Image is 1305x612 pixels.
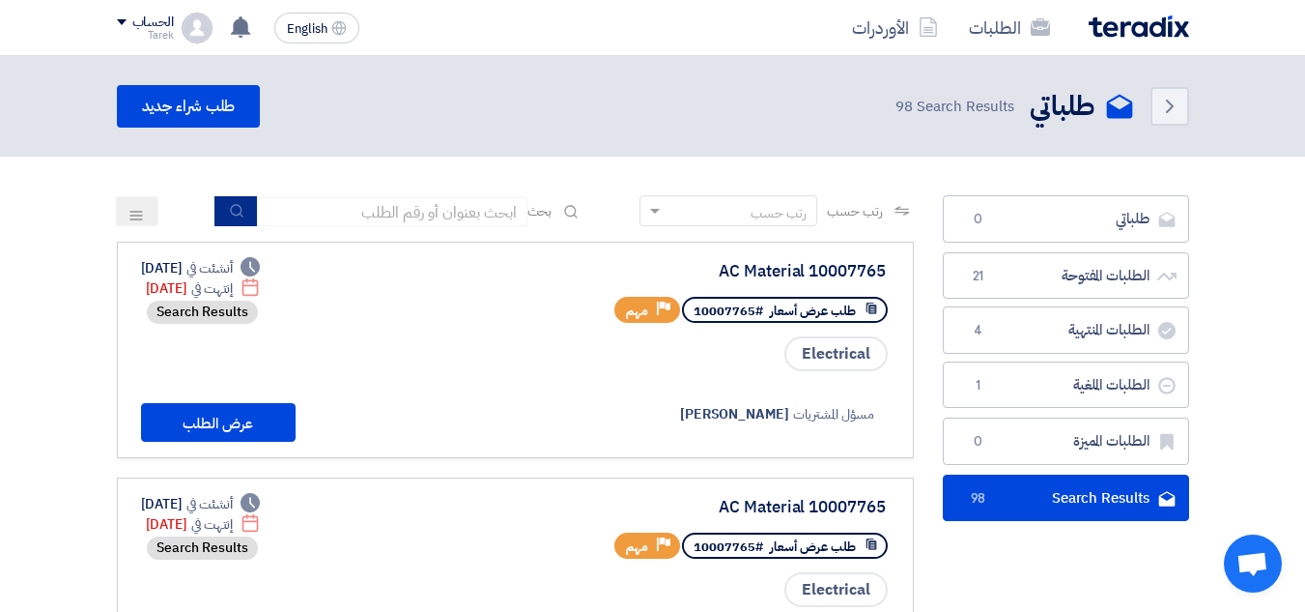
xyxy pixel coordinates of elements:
span: #10007765 [694,302,763,320]
span: إنتهت في [191,278,233,299]
div: Tarek [117,30,174,41]
div: الحساب [132,15,174,31]
span: مهم [626,538,648,556]
span: 98 [895,96,913,117]
img: profile_test.png [182,13,213,44]
span: 4 [967,321,990,340]
span: 98 [967,489,990,509]
a: الطلبات المميزة0 [943,418,1189,465]
span: طلب عرض أسعار [770,538,856,556]
img: Teradix logo [1089,15,1189,38]
a: طلباتي0 [943,195,1189,243]
input: ابحث بعنوان أو رقم الطلب [257,197,527,226]
button: عرض الطلب [141,403,296,442]
a: الطلبات المفتوحة21 [943,252,1189,300]
a: طلب شراء جديد [117,85,261,128]
span: [PERSON_NAME] [680,404,789,424]
div: Search Results [147,537,258,560]
span: بحث [527,201,553,221]
span: Electrical [784,336,888,371]
h2: طلباتي [1030,88,1094,126]
div: Search Results [147,301,258,324]
span: #10007765 [694,538,763,556]
div: AC Material 10007765 [499,263,886,280]
span: Search Results [895,96,1013,118]
a: Open chat [1224,535,1282,593]
a: الطلبات المنتهية4 [943,306,1189,354]
span: طلب عرض أسعار [770,302,856,320]
div: [DATE] [141,258,261,278]
span: 0 [967,432,990,452]
a: الطلبات [953,5,1065,50]
span: مهم [626,302,648,320]
a: Search Results98 [943,475,1189,522]
span: مسؤل المشتريات [793,404,874,424]
div: [DATE] [141,494,261,514]
a: الأوردرات [837,5,953,50]
span: أنشئت في [186,494,233,514]
span: إنتهت في [191,514,233,535]
button: English [274,13,359,44]
span: 21 [967,267,990,286]
a: الطلبات الملغية1 [943,362,1189,409]
span: رتب حسب [827,201,882,221]
div: AC Material 10007765 [499,499,886,516]
div: [DATE] [146,514,261,535]
span: Electrical [784,572,888,607]
span: أنشئت في [186,258,233,278]
span: 0 [967,210,990,229]
div: [DATE] [146,278,261,299]
span: English [287,22,327,36]
div: رتب حسب [751,203,807,223]
span: 1 [967,376,990,395]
